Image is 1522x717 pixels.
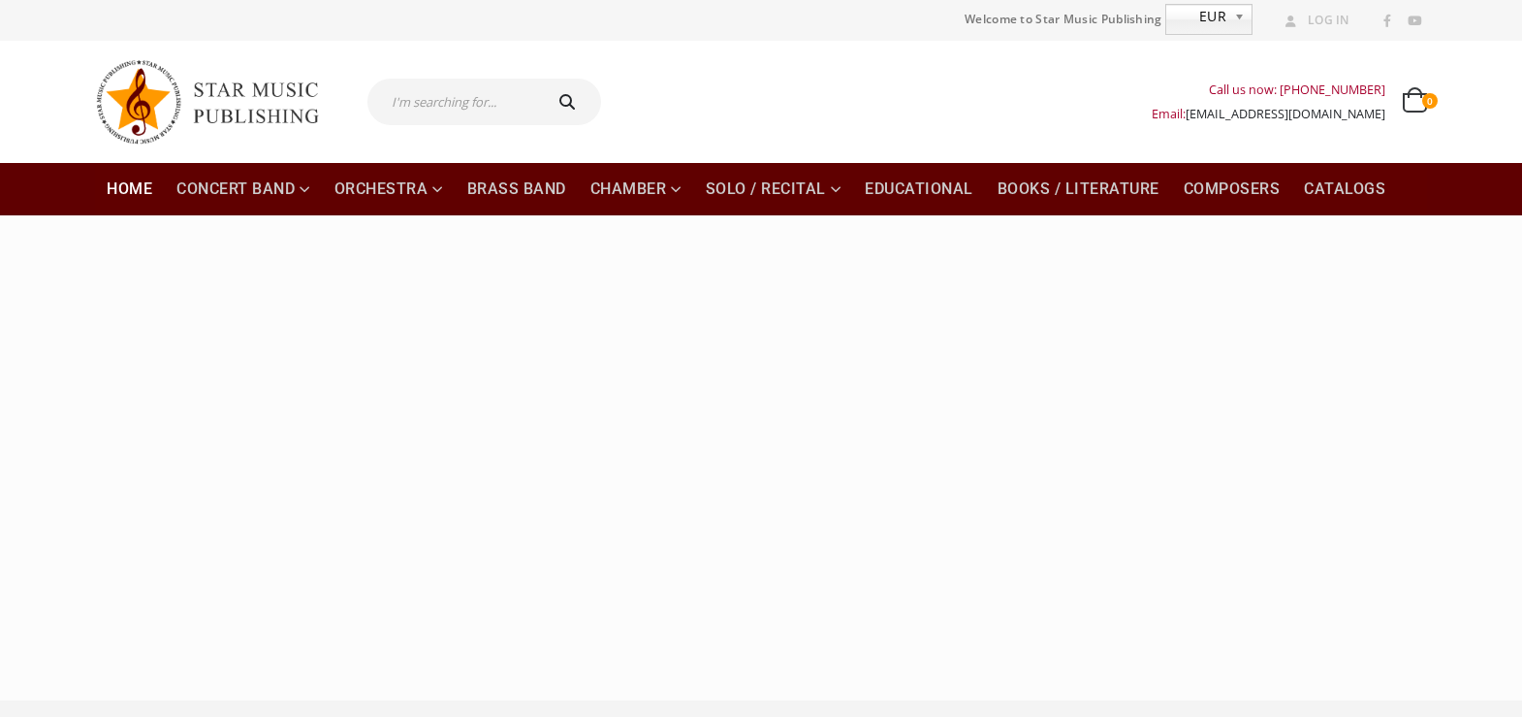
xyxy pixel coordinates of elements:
[1292,163,1397,215] a: Catalogs
[579,163,693,215] a: Chamber
[1152,78,1385,102] div: Call us now: [PHONE_NUMBER]
[95,163,164,215] a: Home
[694,163,853,215] a: Solo / Recital
[1402,9,1427,34] a: Youtube
[539,79,601,125] button: Search
[1278,8,1349,33] a: Log In
[853,163,985,215] a: Educational
[456,163,578,215] a: Brass Band
[965,5,1162,34] span: Welcome to Star Music Publishing
[1375,9,1400,34] a: Facebook
[1172,163,1292,215] a: Composers
[1166,5,1226,28] span: EUR
[323,163,455,215] a: Orchestra
[986,163,1171,215] a: Books / Literature
[1152,102,1385,126] div: Email:
[1422,93,1438,109] span: 0
[165,163,322,215] a: Concert Band
[95,50,337,153] img: Star Music Publishing
[1186,106,1385,122] a: [EMAIL_ADDRESS][DOMAIN_NAME]
[367,79,539,125] input: I'm searching for...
